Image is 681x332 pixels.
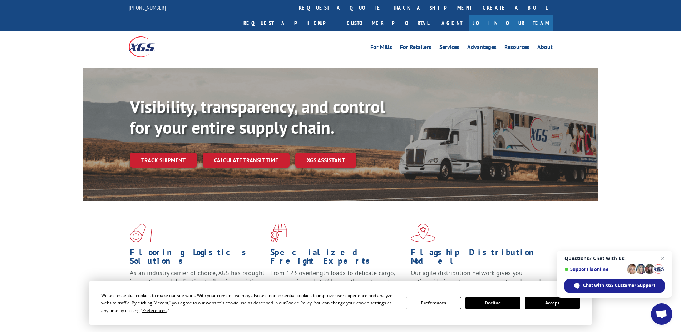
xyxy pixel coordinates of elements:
span: Preferences [142,307,167,313]
span: Questions? Chat with us! [564,256,665,261]
a: Advantages [467,44,497,52]
span: Chat with XGS Customer Support [583,282,655,289]
a: Request a pickup [238,15,341,31]
a: [PHONE_NUMBER] [129,4,166,11]
span: As an industry carrier of choice, XGS has brought innovation and dedication to flooring logistics... [130,269,265,294]
a: XGS ASSISTANT [295,153,356,168]
p: From 123 overlength loads to delicate cargo, our experienced staff knows the best way to move you... [270,269,405,301]
a: Services [439,44,459,52]
span: Support is online [564,267,625,272]
button: Preferences [406,297,461,309]
a: About [537,44,553,52]
h1: Flagship Distribution Model [411,248,546,269]
button: Accept [525,297,580,309]
a: Join Our Team [469,15,553,31]
a: For Retailers [400,44,431,52]
a: Customer Portal [341,15,434,31]
h1: Specialized Freight Experts [270,248,405,269]
a: Agent [434,15,469,31]
span: Chat with XGS Customer Support [564,279,665,293]
button: Decline [465,297,520,309]
a: Calculate transit time [203,153,290,168]
h1: Flooring Logistics Solutions [130,248,265,269]
a: Track shipment [130,153,197,168]
div: Cookie Consent Prompt [89,281,592,325]
img: xgs-icon-total-supply-chain-intelligence-red [130,224,152,242]
a: For Mills [370,44,392,52]
span: Our agile distribution network gives you nationwide inventory management on demand. [411,269,542,286]
img: xgs-icon-focused-on-flooring-red [270,224,287,242]
img: xgs-icon-flagship-distribution-model-red [411,224,435,242]
b: Visibility, transparency, and control for your entire supply chain. [130,95,385,138]
a: Open chat [651,303,672,325]
span: Cookie Policy [286,300,312,306]
a: Resources [504,44,529,52]
div: We use essential cookies to make our site work. With your consent, we may also use non-essential ... [101,292,397,314]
